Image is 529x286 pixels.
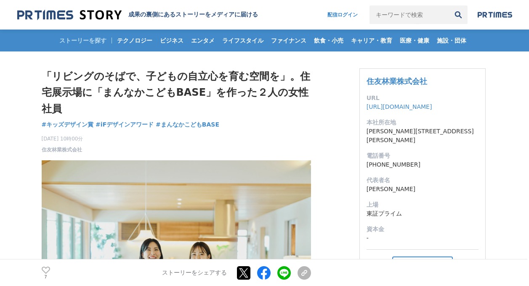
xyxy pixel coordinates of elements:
[17,9,122,21] img: 成果の裏側にあるストーリーをメディアに届ける
[367,127,478,145] dd: [PERSON_NAME][STREET_ADDRESS][PERSON_NAME]
[396,30,433,51] a: 医療・健康
[157,37,187,44] span: ビジネス
[311,30,347,51] a: 飲食・小売
[268,37,310,44] span: ファイナンス
[17,9,258,21] a: 成果の裏側にあるストーリーをメディアに届ける 成果の裏側にあるストーリーをメディアに届ける
[42,68,311,117] h1: 「リビングのそばで、子どもの自立心を育む空間を」。住宅展示場に「まんなかこどもBASE」を作った２人の女性社員
[348,37,396,44] span: キャリア・教育
[162,269,227,277] p: ストーリーをシェアする
[156,121,219,128] span: #まんなかこどもBASE
[367,225,478,234] dt: 資本金
[219,37,267,44] span: ライフスタイル
[157,30,187,51] a: ビジネス
[392,256,453,272] button: フォロー
[367,151,478,160] dt: 電話番号
[96,121,154,128] span: #iFデザインアワード
[42,146,82,154] a: 住友林業株式会社
[311,37,347,44] span: 飲食・小売
[367,234,478,243] dd: -
[367,160,478,169] dd: [PHONE_NUMBER]
[433,30,470,51] a: 施設・団体
[433,37,470,44] span: 施設・団体
[188,30,218,51] a: エンタメ
[348,30,396,51] a: キャリア・教育
[319,5,366,24] a: 配信ログイン
[42,135,83,143] span: [DATE] 10時00分
[219,30,267,51] a: ライフスタイル
[96,120,154,129] a: #iFデザインアワード
[396,37,433,44] span: 医療・健康
[367,77,427,86] a: 住友林業株式会社
[188,37,218,44] span: エンタメ
[367,94,478,103] dt: URL
[42,275,50,279] p: 7
[370,5,449,24] input: キーワードで検索
[42,120,94,129] a: #キッズデザイン賞
[449,5,468,24] button: 検索
[156,120,219,129] a: #まんなかこどもBASE
[367,185,478,194] dd: [PERSON_NAME]
[367,103,432,110] a: [URL][DOMAIN_NAME]
[367,209,478,218] dd: 東証プライム
[367,200,478,209] dt: 上場
[367,118,478,127] dt: 本社所在地
[268,30,310,51] a: ファイナンス
[114,30,156,51] a: テクノロジー
[114,37,156,44] span: テクノロジー
[42,121,94,128] span: #キッズデザイン賞
[367,176,478,185] dt: 代表者名
[128,11,258,19] h2: 成果の裏側にあるストーリーをメディアに届ける
[478,11,512,18] img: prtimes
